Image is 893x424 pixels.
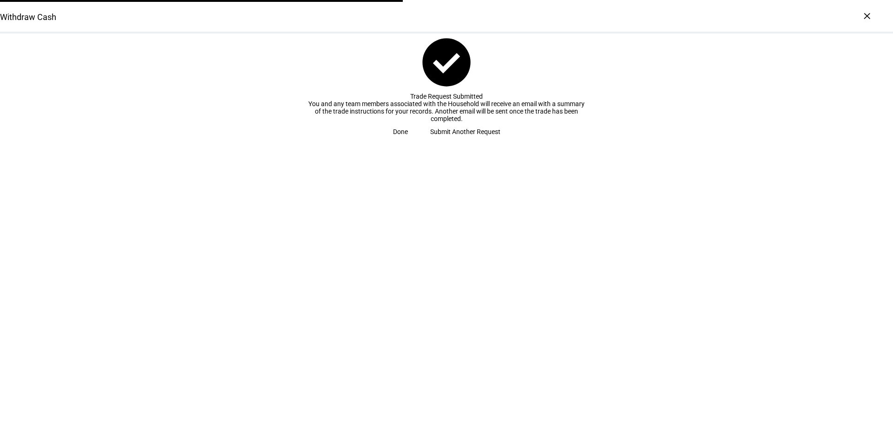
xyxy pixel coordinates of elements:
[418,34,475,91] mat-icon: check_circle
[860,8,874,23] div: ×
[307,100,586,122] div: You and any team members associated with the Household will receive an email with a summary of th...
[419,122,512,141] button: Submit Another Request
[393,122,408,141] span: Done
[382,122,419,141] button: Done
[307,93,586,100] div: Trade Request Submitted
[430,122,500,141] span: Submit Another Request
